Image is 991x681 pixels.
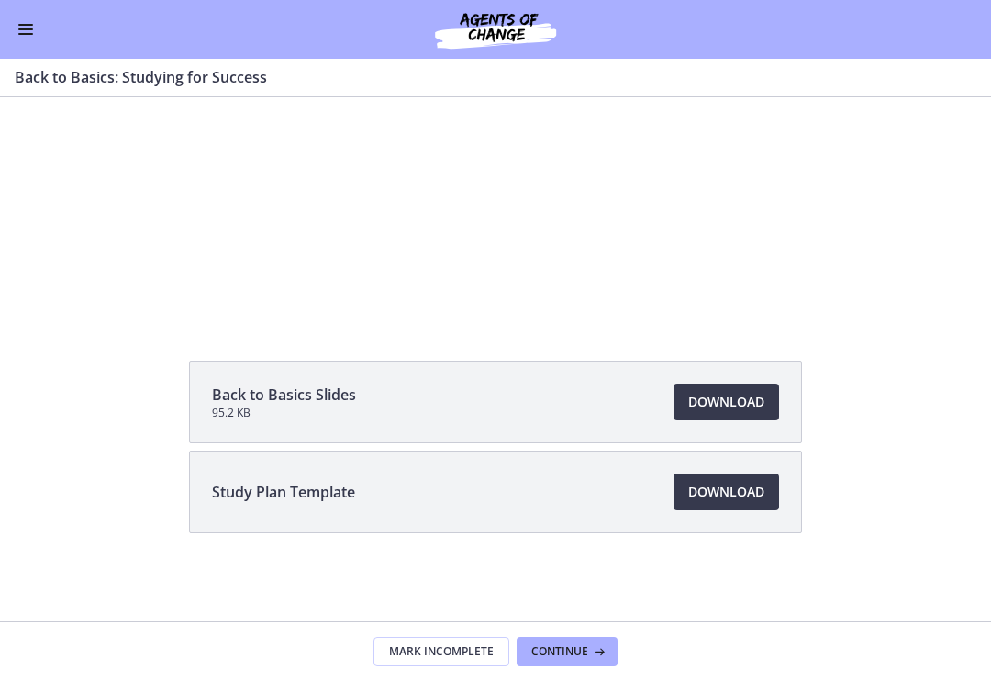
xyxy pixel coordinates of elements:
[674,474,779,510] a: Download
[212,481,355,503] span: Study Plan Template
[688,391,764,413] span: Download
[688,481,764,503] span: Download
[531,644,588,659] span: Continue
[15,66,954,88] h3: Back to Basics: Studying for Success
[674,384,779,420] a: Download
[693,11,852,45] button: Tap for sound
[212,384,356,406] span: Back to Basics Slides
[389,644,494,659] span: Mark Incomplete
[695,18,820,38] span: Tap for sound
[212,406,356,420] span: 95.2 KB
[373,637,509,666] button: Mark Incomplete
[15,18,37,40] button: Enable menu
[385,7,606,51] img: Agents of Change
[517,637,618,666] button: Continue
